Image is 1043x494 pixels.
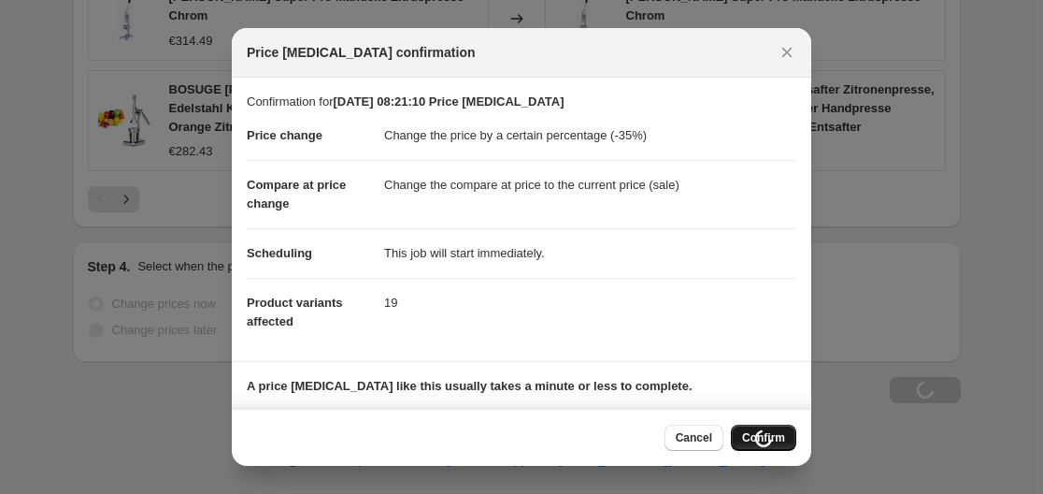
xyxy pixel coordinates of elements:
b: [DATE] 08:21:10 Price [MEDICAL_DATA] [333,94,564,109]
p: Confirmation for [247,93,796,111]
dd: Change the compare at price to the current price (sale) [384,160,796,210]
b: A price [MEDICAL_DATA] like this usually takes a minute or less to complete. [247,379,693,393]
span: Price [MEDICAL_DATA] confirmation [247,43,476,62]
button: Close [774,39,800,65]
span: Compare at price change [247,178,346,211]
dd: Change the price by a certain percentage (-35%) [384,111,796,160]
span: Price change [247,128,322,142]
dd: This job will start immediately. [384,228,796,278]
dd: 19 [384,278,796,327]
span: Scheduling [247,246,312,260]
span: Product variants affected [247,296,343,328]
span: Cancel [676,430,712,445]
button: Cancel [664,425,723,451]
